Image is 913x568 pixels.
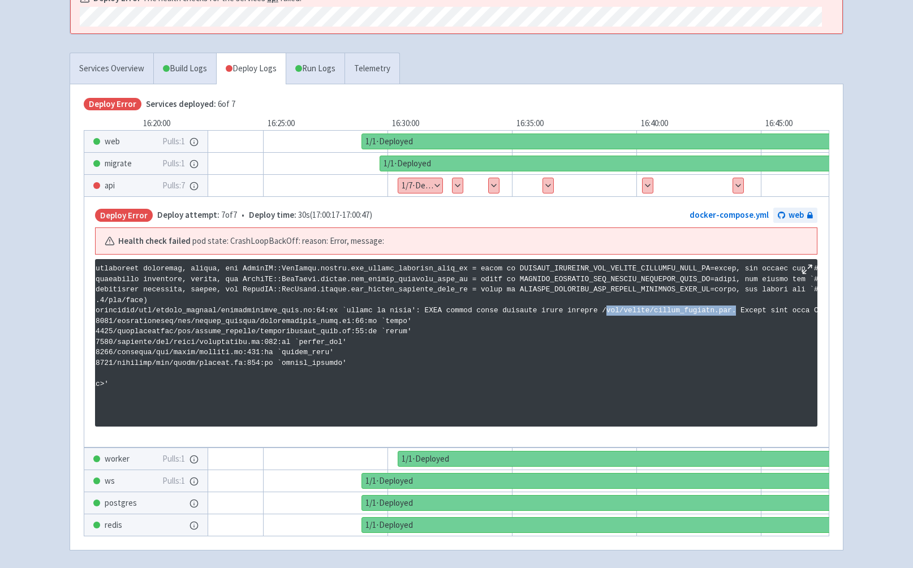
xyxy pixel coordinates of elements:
[146,98,216,109] span: Services deployed:
[105,179,115,192] span: api
[216,53,286,84] a: Deploy Logs
[84,98,141,111] span: Deploy Error
[105,157,132,170] span: migrate
[286,53,344,84] a: Run Logs
[70,53,153,84] a: Services Overview
[105,519,122,532] span: redis
[387,117,512,130] div: 16:30:00
[192,235,384,248] span: pod state: CrashLoopBackOff: reason: Error, message:
[157,209,219,220] span: Deploy attempt:
[162,475,185,488] span: Pulls: 1
[802,264,813,275] button: Maximize log window
[162,179,185,192] span: Pulls: 7
[139,117,263,130] div: 16:20:00
[690,209,769,220] a: docker-compose.yml
[789,209,804,222] span: web
[263,117,387,130] div: 16:25:00
[761,117,885,130] div: 16:45:00
[636,117,761,130] div: 16:40:00
[157,209,372,222] span: •
[344,53,399,84] a: Telemetry
[154,53,216,84] a: Build Logs
[105,497,137,510] span: postgres
[162,135,185,148] span: Pulls: 1
[512,117,636,130] div: 16:35:00
[105,453,130,466] span: worker
[249,209,372,222] span: 30s ( 17:00:17 - 17:00:47 )
[118,235,191,248] b: Health check failed
[95,209,153,222] span: Deploy Error
[162,157,185,170] span: Pulls: 1
[146,98,235,111] span: 6 of 7
[157,209,237,222] span: 7 of 7
[249,209,296,220] span: Deploy time:
[105,475,115,488] span: ws
[773,208,817,223] a: web
[162,453,185,466] span: Pulls: 1
[105,135,120,148] span: web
